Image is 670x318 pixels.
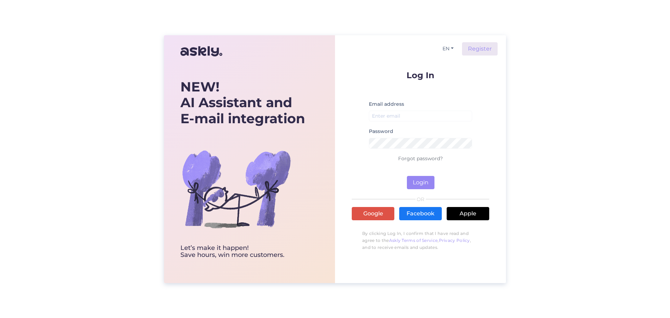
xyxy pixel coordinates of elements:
label: Email address [369,101,404,108]
span: OR [416,197,426,202]
p: Log In [352,71,489,80]
img: bg-askly [180,133,292,245]
div: AI Assistant and E-mail integration [180,79,305,127]
a: Forgot password? [398,155,443,162]
a: Privacy Policy [439,238,470,243]
label: Password [369,128,393,135]
div: Let’s make it happen! Save hours, win more customers. [180,245,305,259]
a: Facebook [399,207,442,220]
a: Apple [447,207,489,220]
a: Askly Terms of Service [389,238,438,243]
p: By clicking Log In, I confirm that I have read and agree to the , , and to receive emails and upd... [352,227,489,254]
a: Register [462,42,498,56]
img: Askly [180,43,222,60]
input: Enter email [369,111,472,121]
button: EN [440,44,456,54]
a: Google [352,207,394,220]
button: Login [407,176,434,189]
b: NEW! [180,79,219,95]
